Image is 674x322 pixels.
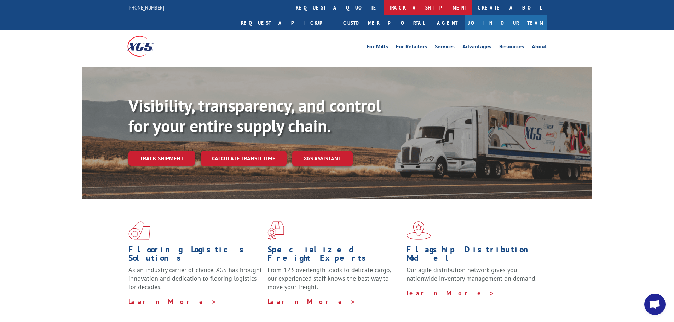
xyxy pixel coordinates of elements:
a: [PHONE_NUMBER] [127,4,164,11]
a: About [532,44,547,52]
a: Customer Portal [338,15,430,30]
img: xgs-icon-flagship-distribution-model-red [407,221,431,240]
a: Request a pickup [236,15,338,30]
a: XGS ASSISTANT [292,151,353,166]
img: xgs-icon-total-supply-chain-intelligence-red [128,221,150,240]
a: Resources [499,44,524,52]
a: Learn More > [407,289,495,297]
a: Join Our Team [465,15,547,30]
img: xgs-icon-focused-on-flooring-red [267,221,284,240]
a: For Mills [367,44,388,52]
a: For Retailers [396,44,427,52]
a: Learn More > [128,298,217,306]
a: Agent [430,15,465,30]
span: As an industry carrier of choice, XGS has brought innovation and dedication to flooring logistics... [128,266,262,291]
p: From 123 overlength loads to delicate cargo, our experienced staff knows the best way to move you... [267,266,401,297]
a: Calculate transit time [201,151,287,166]
a: Advantages [462,44,491,52]
span: Our agile distribution network gives you nationwide inventory management on demand. [407,266,537,282]
a: Track shipment [128,151,195,166]
h1: Specialized Freight Experts [267,245,401,266]
div: Open chat [644,294,666,315]
h1: Flagship Distribution Model [407,245,540,266]
b: Visibility, transparency, and control for your entire supply chain. [128,94,381,137]
h1: Flooring Logistics Solutions [128,245,262,266]
a: Learn More > [267,298,356,306]
a: Services [435,44,455,52]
